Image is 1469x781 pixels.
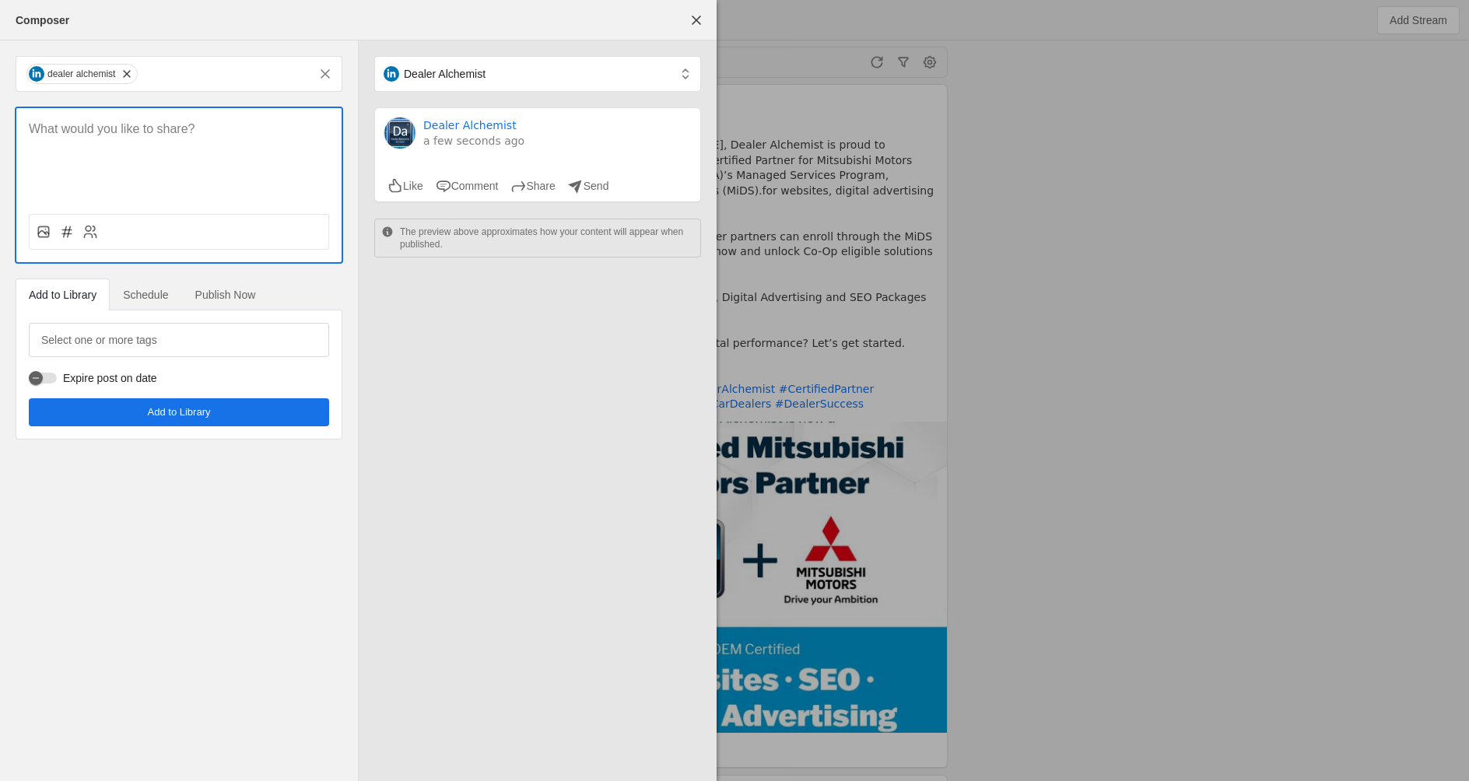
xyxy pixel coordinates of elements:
label: Expire post on date [57,370,157,386]
mat-label: Select one or more tags [41,331,157,349]
p: The preview above approximates how your content will appear when published. [400,226,694,250]
span: Add to Library [29,289,96,300]
div: Composer [16,12,69,28]
div: dealer alchemist [47,68,115,80]
li: Send [568,178,609,194]
li: Comment [436,178,499,194]
li: Like [387,178,423,194]
a: Dealer Alchemist [423,117,517,133]
span: Publish Now [195,289,256,300]
a: a few seconds ago [423,133,524,149]
button: Remove all [311,60,339,88]
button: Add to Library [29,398,329,426]
span: Schedule [123,289,168,300]
li: Share [510,178,555,194]
span: Add to Library [148,405,211,420]
span: Dealer Alchemist [404,66,486,82]
img: cache [384,117,415,149]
